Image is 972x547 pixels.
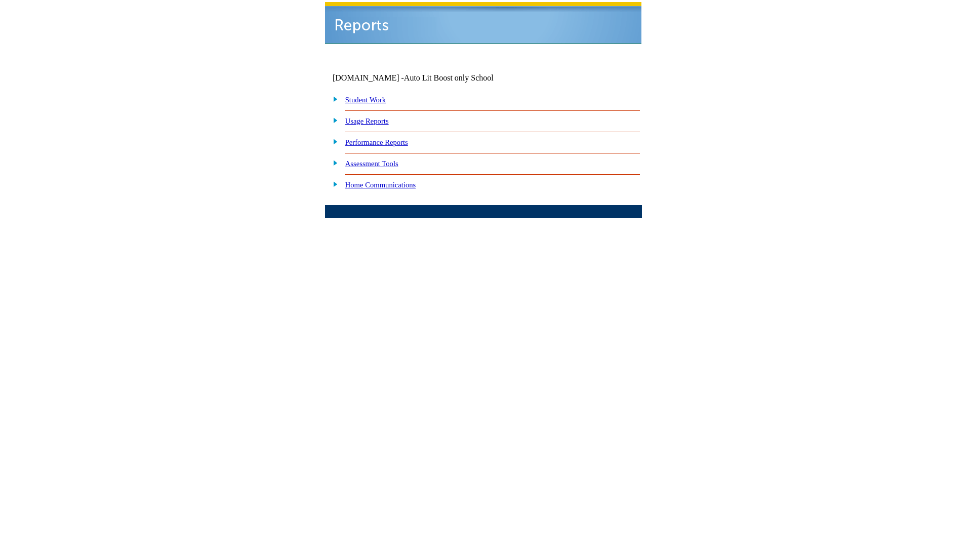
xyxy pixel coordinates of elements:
[328,115,338,125] img: plus.gif
[345,181,416,189] a: Home Communications
[328,179,338,188] img: plus.gif
[328,94,338,103] img: plus.gif
[328,158,338,167] img: plus.gif
[345,138,408,146] a: Performance Reports
[404,73,494,82] nobr: Auto Lit Boost only School
[345,160,398,168] a: Assessment Tools
[345,96,386,104] a: Student Work
[328,137,338,146] img: plus.gif
[325,2,641,44] img: header
[333,73,519,83] td: [DOMAIN_NAME] -
[345,117,389,125] a: Usage Reports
